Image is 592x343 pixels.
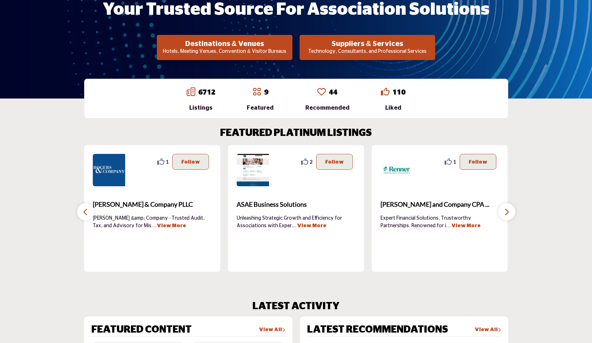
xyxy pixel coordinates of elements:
[381,87,390,96] i: Go to Liked
[297,223,326,228] a: View More
[475,326,501,334] a: View All
[237,154,269,186] img: ASAE Business Solutions
[198,89,215,96] a: 6712
[381,195,499,214] a: [PERSON_NAME] and Company CPA ...
[392,89,405,96] a: 110
[460,154,496,170] button: Follow
[469,158,487,166] p: Follow
[381,195,499,214] b: Renner and Company CPA PC
[252,301,340,313] h2: LATEST ACTIVITY
[93,195,211,214] a: [PERSON_NAME] & Company PLLC
[157,35,292,60] button: Destinations & Venues Hotels, Meeting Venues, Convention & Visitor Bureaus
[302,40,433,48] h2: Suppliers & Services
[305,104,350,112] div: Recommended
[451,223,481,228] a: View More
[300,35,435,60] button: Suppliers & Services Technology, Consultants, and Professional Services
[159,48,290,55] p: Hotels, Meeting Venues, Convention & Visitor Bureaus
[252,87,261,97] a: Go to Featured
[264,89,268,96] a: 9
[381,200,499,209] span: [PERSON_NAME] and Company CPA ...
[237,215,355,229] p: Unleashing Strategic Growth and Efficiency for Associations with Exper
[166,158,169,165] span: 1
[446,223,450,228] span: ...
[91,324,192,336] h2: FEATURED CONTENT
[93,154,125,186] img: Rogers & Company PLLC
[310,158,313,165] span: 2
[317,87,326,97] a: Go to Recommended
[151,223,156,228] span: ...
[247,104,274,112] div: Featured
[93,215,211,229] p: [PERSON_NAME] &amp; Company - Trusted Audit, Tax, and Advisory for Mis
[325,158,344,166] p: Follow
[259,326,285,334] a: View All
[181,158,200,166] p: Follow
[157,223,186,228] a: View More
[159,40,290,48] h2: Destinations & Venues
[381,154,413,186] img: Renner and Company CPA PC
[307,324,448,336] h2: LATEST RECOMMENDATIONS
[237,195,355,214] a: ASAE Business Solutions
[237,200,355,209] span: ASAE Business Solutions
[172,154,209,170] button: Follow
[381,215,499,229] p: Expert Financial Solutions, Trustworthy Partnerships. Renowned for i
[302,48,433,55] p: Technology, Consultants, and Professional Services
[292,223,296,228] span: ...
[93,200,211,209] span: [PERSON_NAME] & Company PLLC
[93,195,211,214] b: Rogers & Company PLLC
[381,104,405,112] div: Liked
[453,158,456,165] span: 1
[187,104,215,112] div: Listings
[316,154,353,170] button: Follow
[220,127,372,140] h2: FEATURED PLATINUM LISTINGS
[329,89,337,96] a: 44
